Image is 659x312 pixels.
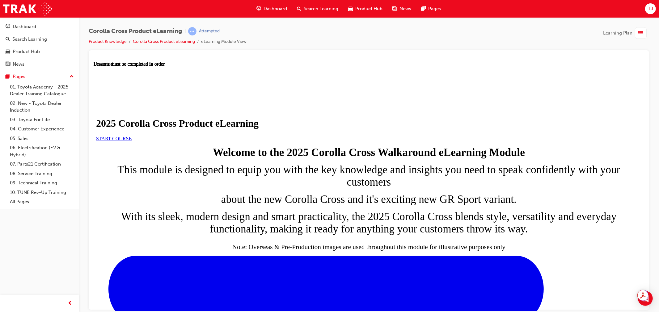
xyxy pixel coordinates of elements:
div: Dashboard [13,23,36,30]
sub: Note: Overseas & Pre-Production images are used throughout this module for illustrative purposes ... [139,182,412,189]
span: car-icon [348,5,353,13]
a: 07. Parts21 Certification [7,159,76,169]
button: TJ [645,3,656,14]
a: guage-iconDashboard [251,2,292,15]
span: | [184,28,186,35]
span: guage-icon [6,24,10,30]
span: TJ [648,5,653,12]
span: list-icon [639,29,643,37]
li: eLearning Module View [201,38,247,45]
a: car-iconProduct Hub [343,2,387,15]
a: Corolla Cross Product eLearning [133,39,195,44]
button: Learning Plan [603,27,649,39]
a: 10. TUNE Rev-Up Training [7,188,76,197]
span: news-icon [6,62,10,67]
a: 06. Electrification (EV & Hybrid) [7,143,76,159]
span: car-icon [6,49,10,55]
span: News [399,5,411,12]
a: 03. Toyota For Life [7,115,76,125]
span: search-icon [297,5,301,13]
span: search-icon [6,37,10,42]
button: Pages [2,71,76,82]
a: pages-iconPages [416,2,446,15]
a: 04. Customer Experience [7,124,76,134]
img: Trak [3,2,52,16]
a: News [2,59,76,70]
a: 01. Toyota Academy - 2025 Dealer Training Catalogue [7,82,76,99]
span: up-icon [70,73,74,81]
a: Dashboard [2,21,76,32]
a: START COURSE [2,75,38,80]
span: guage-icon [256,5,261,13]
a: 02. New - Toyota Dealer Induction [7,99,76,115]
button: DashboardSearch LearningProduct HubNews [2,20,76,71]
span: Product Hub [355,5,382,12]
span: about the new Corolla Cross and it's exciting new GR Sport variant. [128,132,423,144]
a: news-iconNews [387,2,416,15]
a: 08. Service Training [7,169,76,179]
span: Search Learning [304,5,338,12]
span: pages-icon [421,5,426,13]
span: pages-icon [6,74,10,80]
a: Product Knowledge [89,39,127,44]
div: Pages [13,73,25,80]
span: Learning Plan [603,30,632,37]
span: prev-icon [68,300,73,307]
span: Pages [428,5,441,12]
div: Search Learning [12,36,47,43]
span: Corolla Cross Product eLearning [89,28,182,35]
a: 09. Technical Training [7,178,76,188]
a: Product Hub [2,46,76,57]
span: With its sleek, modern design and smart practicality, the 2025 Corolla Cross blends style, versat... [27,149,523,174]
div: News [13,61,24,68]
span: Dashboard [264,5,287,12]
a: All Pages [7,197,76,207]
span: learningRecordVerb_ATTEMPT-icon [188,27,196,35]
div: Attempted [199,28,220,34]
a: 05. Sales [7,134,76,143]
div: Product Hub [13,48,40,55]
a: Search Learning [2,34,76,45]
strong: Welcome to the 2025 Corolla Cross Walkaround eLearning Module [119,85,431,97]
h1: 2025 Corolla Cross Product eLearning [2,56,548,68]
span: news-icon [392,5,397,13]
span: This module is designed to equip you with the key knowledge and insights you need to speak confid... [24,102,526,127]
a: search-iconSearch Learning [292,2,343,15]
